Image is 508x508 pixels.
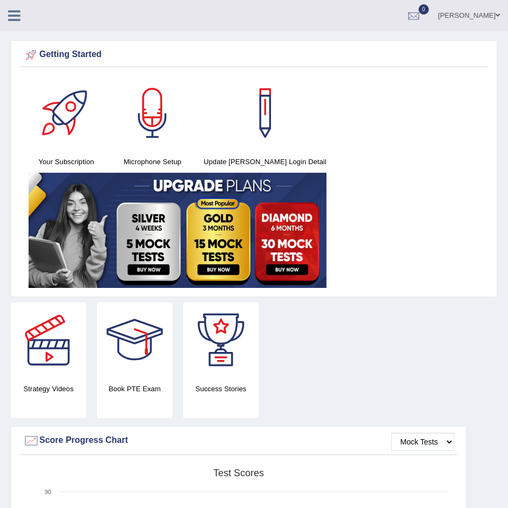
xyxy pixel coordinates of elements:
[183,383,259,394] h4: Success Stories
[419,4,429,15] span: 0
[23,47,485,63] div: Getting Started
[213,468,264,478] tspan: Test scores
[45,489,51,495] text: 90
[29,173,326,288] img: small5.jpg
[201,156,329,167] h4: Update [PERSON_NAME] Login Detail
[97,383,172,394] h4: Book PTE Exam
[29,156,104,167] h4: Your Subscription
[11,383,86,394] h4: Strategy Videos
[23,433,454,449] div: Score Progress Chart
[115,156,190,167] h4: Microphone Setup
